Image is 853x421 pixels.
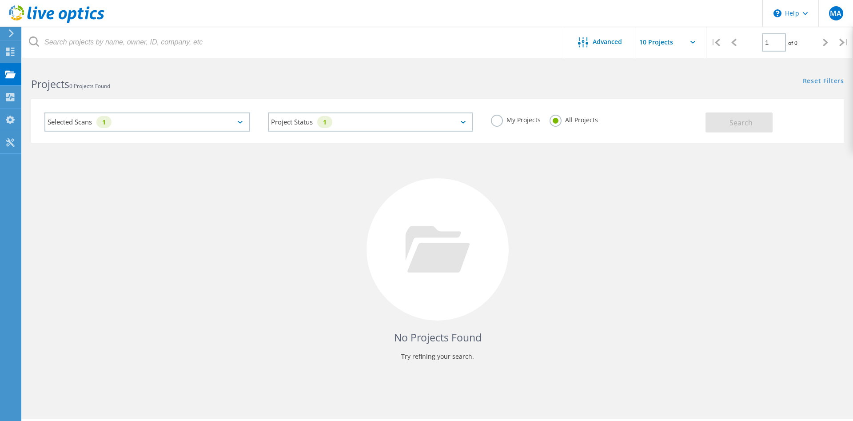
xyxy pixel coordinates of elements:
[706,27,725,58] div: |
[803,78,844,85] a: Reset Filters
[69,82,110,90] span: 0 Projects Found
[40,330,835,345] h4: No Projects Found
[706,112,773,132] button: Search
[729,118,753,128] span: Search
[9,19,104,25] a: Live Optics Dashboard
[773,9,781,17] svg: \n
[550,115,598,123] label: All Projects
[788,39,797,47] span: of 0
[22,27,565,58] input: Search projects by name, owner, ID, company, etc
[830,10,841,17] span: MA
[44,112,250,132] div: Selected Scans
[40,349,835,364] p: Try refining your search.
[835,27,853,58] div: |
[317,116,332,128] div: 1
[268,112,474,132] div: Project Status
[491,115,541,123] label: My Projects
[31,77,69,91] b: Projects
[593,39,622,45] span: Advanced
[96,116,112,128] div: 1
